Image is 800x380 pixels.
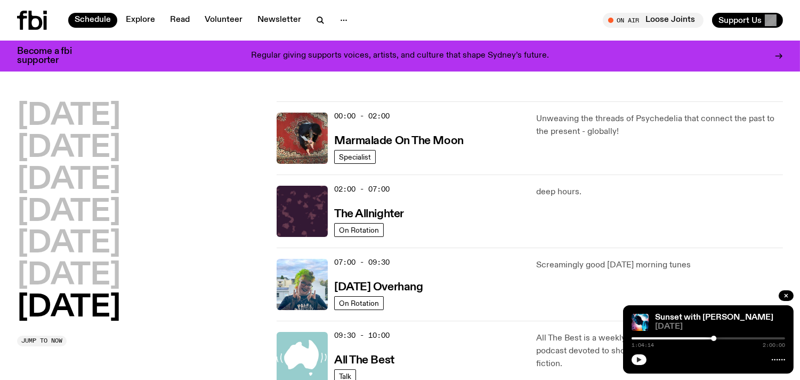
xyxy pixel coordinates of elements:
h3: The Allnighter [334,209,404,220]
a: Specialist [334,150,376,164]
a: Explore [119,13,161,28]
a: Schedule [68,13,117,28]
a: On Rotation [334,223,384,237]
h3: Marmalade On The Moon [334,136,464,147]
a: On Rotation [334,296,384,310]
h3: All The Best [334,355,394,366]
p: Unweaving the threads of Psychedelia that connect the past to the present - globally! [536,113,783,138]
button: [DATE] [17,133,120,163]
a: The Allnighter [334,207,404,220]
p: Screamingly good [DATE] morning tunes [536,259,783,272]
h3: [DATE] Overhang [334,282,423,293]
span: Support Us [718,15,762,25]
span: [DATE] [655,323,785,331]
a: Newsletter [251,13,308,28]
a: Marmalade On The Moon [334,133,464,147]
a: Volunteer [198,13,249,28]
span: 2:00:00 [763,343,785,348]
span: On Rotation [339,299,379,307]
h3: Become a fbi supporter [17,47,85,65]
button: [DATE] [17,293,120,323]
p: Regular giving supports voices, artists, and culture that shape Sydney’s future. [251,51,549,61]
img: Tommy - Persian Rug [277,113,328,164]
button: [DATE] [17,261,120,291]
button: On AirLoose Joints [603,13,704,28]
a: Read [164,13,196,28]
span: Talk [339,372,351,380]
button: Support Us [712,13,783,28]
p: All The Best is a weekly half hour national radio program and podcast devoted to short-form featu... [536,332,783,370]
a: All The Best [334,353,394,366]
span: 00:00 - 02:00 [334,111,390,121]
p: deep hours. [536,186,783,199]
a: Sunset with [PERSON_NAME] [655,313,773,322]
span: 07:00 - 09:30 [334,257,390,267]
button: [DATE] [17,165,120,195]
span: 09:30 - 10:00 [334,330,390,341]
span: 1:04:14 [632,343,654,348]
span: On Rotation [339,226,379,234]
img: Simon Caldwell stands side on, looking downwards. He has headphones on. Behind him is a brightly ... [632,314,649,331]
span: Specialist [339,153,371,161]
span: 02:00 - 07:00 [334,184,390,194]
button: [DATE] [17,197,120,227]
button: [DATE] [17,101,120,131]
button: [DATE] [17,229,120,259]
button: Jump to now [17,336,67,346]
span: Jump to now [21,338,62,344]
a: [DATE] Overhang [334,280,423,293]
